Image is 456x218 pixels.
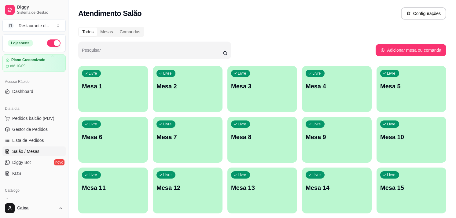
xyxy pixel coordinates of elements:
[377,66,446,112] button: LivreMesa 5
[2,124,66,134] a: Gestor de Pedidos
[153,168,222,213] button: LivreMesa 12
[97,28,116,36] div: Mesas
[380,183,443,192] p: Mesa 15
[377,168,446,213] button: LivreMesa 15
[17,5,63,10] span: Diggy
[153,117,222,163] button: LivreMesa 7
[2,146,66,156] a: Salão / Mesas
[302,66,372,112] button: LivreMesa 4
[231,82,293,91] p: Mesa 3
[2,20,66,32] button: Select a team
[156,183,219,192] p: Mesa 12
[231,183,293,192] p: Mesa 13
[302,117,372,163] button: LivreMesa 9
[79,28,97,36] div: Todos
[387,172,395,177] p: Livre
[312,172,321,177] p: Livre
[11,58,45,62] article: Plano Customizado
[82,50,223,56] input: Pesquisar
[12,197,29,203] span: Produtos
[82,183,144,192] p: Mesa 11
[47,39,61,47] button: Alterar Status
[380,133,443,141] p: Mesa 10
[78,117,148,163] button: LivreMesa 6
[78,66,148,112] button: LivreMesa 1
[153,66,222,112] button: LivreMesa 2
[17,10,63,15] span: Sistema de Gestão
[227,117,297,163] button: LivreMesa 8
[387,71,395,76] p: Livre
[12,170,21,176] span: KDS
[2,54,66,72] a: Plano Customizadoaté 10/09
[12,137,44,143] span: Lista de Pedidos
[163,122,172,127] p: Livre
[82,82,144,91] p: Mesa 1
[238,172,246,177] p: Livre
[163,71,172,76] p: Livre
[19,23,49,29] div: Restaurante d ...
[2,168,66,178] a: KDS
[238,71,246,76] p: Livre
[2,2,66,17] a: DiggySistema de Gestão
[2,77,66,87] div: Acesso Rápido
[89,71,97,76] p: Livre
[89,172,97,177] p: Livre
[2,113,66,123] button: Pedidos balcão (PDV)
[12,115,54,121] span: Pedidos balcão (PDV)
[312,71,321,76] p: Livre
[306,183,368,192] p: Mesa 14
[10,64,25,68] article: até 10/09
[12,88,33,94] span: Dashboard
[231,133,293,141] p: Mesa 8
[306,133,368,141] p: Mesa 9
[227,66,297,112] button: LivreMesa 3
[8,23,14,29] span: R
[78,9,142,18] h2: Atendimento Salão
[227,168,297,213] button: LivreMesa 13
[380,82,443,91] p: Mesa 5
[12,148,39,154] span: Salão / Mesas
[2,195,66,205] a: Produtos
[78,168,148,213] button: LivreMesa 11
[2,135,66,145] a: Lista de Pedidos
[2,104,66,113] div: Dia a dia
[2,186,66,195] div: Catálogo
[376,44,446,56] button: Adicionar mesa ou comanda
[302,168,372,213] button: LivreMesa 14
[12,159,31,165] span: Diggy Bot
[312,122,321,127] p: Livre
[12,126,48,132] span: Gestor de Pedidos
[387,122,395,127] p: Livre
[156,133,219,141] p: Mesa 7
[401,7,446,20] button: Configurações
[238,122,246,127] p: Livre
[2,157,66,167] a: Diggy Botnovo
[89,122,97,127] p: Livre
[163,172,172,177] p: Livre
[2,201,66,216] button: Caixa
[377,117,446,163] button: LivreMesa 10
[2,87,66,96] a: Dashboard
[8,40,33,46] div: Loja aberta
[82,133,144,141] p: Mesa 6
[17,205,56,211] span: Caixa
[116,28,144,36] div: Comandas
[156,82,219,91] p: Mesa 2
[306,82,368,91] p: Mesa 4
